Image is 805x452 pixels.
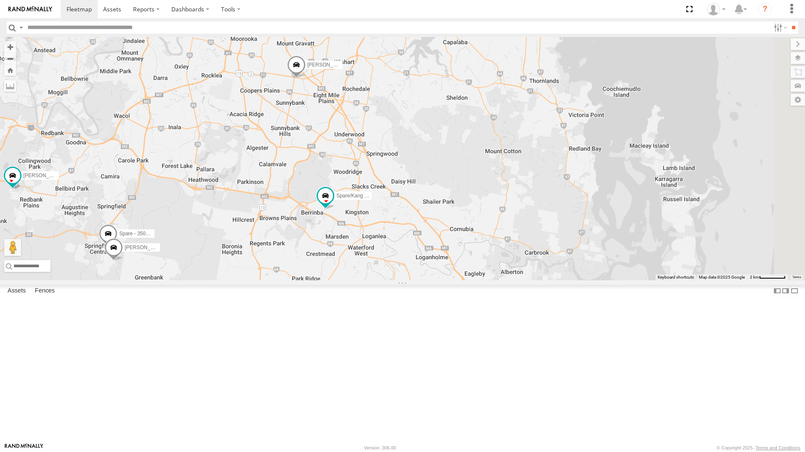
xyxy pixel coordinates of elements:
[4,64,16,76] button: Zoom Home
[4,41,16,53] button: Zoom in
[4,53,16,64] button: Zoom out
[747,274,788,280] button: Map Scale: 2 km per 59 pixels
[4,80,16,92] label: Measure
[704,3,728,16] div: Marco DiBenedetto
[364,445,396,450] div: Version: 306.00
[758,3,772,16] i: ?
[18,21,24,34] label: Search Query
[792,276,801,279] a: Terms (opens in new tab)
[717,445,800,450] div: © Copyright 2025 -
[770,21,789,34] label: Search Filter Options
[125,245,206,250] span: [PERSON_NAME] B - Corolla Hatch
[336,193,387,199] span: Spare/Kang - 269 EH7
[750,275,759,279] span: 2 km
[658,274,694,280] button: Keyboard shortcuts
[790,285,799,297] label: Hide Summary Table
[3,285,30,297] label: Assets
[119,231,155,237] span: Spare - 350FB3
[31,285,59,297] label: Fences
[4,239,21,256] button: Drag Pegman onto the map to open Street View
[24,173,87,179] span: [PERSON_NAME] - 842JY2
[307,62,382,68] span: [PERSON_NAME] 019IP4 - Hilux
[781,285,790,297] label: Dock Summary Table to the Right
[791,94,805,106] label: Map Settings
[5,444,43,452] a: Visit our Website
[699,275,745,279] span: Map data ©2025 Google
[773,285,781,297] label: Dock Summary Table to the Left
[8,6,52,12] img: rand-logo.svg
[756,445,800,450] a: Terms and Conditions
